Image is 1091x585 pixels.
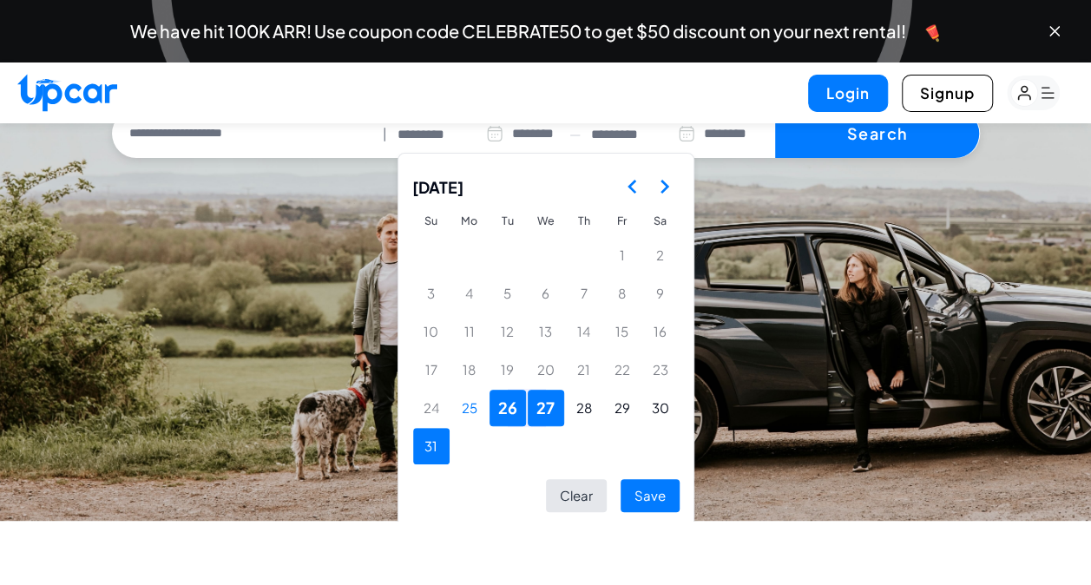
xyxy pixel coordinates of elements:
[490,275,526,312] button: Tuesday, August 5th, 2025
[413,428,450,464] button: Sunday, August 31st, 2025
[528,275,564,312] button: Wednesday, August 6th, 2025
[603,206,641,236] th: Friday
[528,313,564,350] button: Wednesday, August 13th, 2025
[489,206,527,236] th: Tuesday
[412,168,463,206] span: [DATE]
[617,171,648,202] button: Go to the Previous Month
[451,352,488,388] button: Monday, August 18th, 2025
[412,206,450,236] th: Sunday
[383,124,387,144] span: |
[641,206,680,236] th: Saturday
[604,313,641,350] button: Friday, August 15th, 2025
[17,74,117,111] img: Upcar Logo
[451,390,488,426] button: Today, Monday, August 25th, 2025
[642,313,679,350] button: Saturday, August 16th, 2025
[775,109,979,158] button: Search
[604,275,641,312] button: Friday, August 8th, 2025
[648,171,680,202] button: Go to the Next Month
[528,352,564,388] button: Wednesday, August 20th, 2025
[528,390,564,426] button: Wednesday, August 27th, 2025, selected
[413,352,450,388] button: Sunday, August 17th, 2025
[642,352,679,388] button: Saturday, August 23rd, 2025
[490,352,526,388] button: Tuesday, August 19th, 2025
[642,237,679,273] button: Saturday, August 2nd, 2025
[413,275,450,312] button: Sunday, August 3rd, 2025
[566,352,602,388] button: Thursday, August 21st, 2025
[451,275,488,312] button: Monday, August 4th, 2025
[621,479,680,513] button: Save
[604,352,641,388] button: Friday, August 22nd, 2025
[412,206,680,465] table: August 2025
[413,313,450,350] button: Sunday, August 10th, 2025
[902,75,993,112] button: Signup
[490,390,526,426] button: Tuesday, August 26th, 2025, selected
[565,206,603,236] th: Thursday
[604,390,641,426] button: Friday, August 29th, 2025
[566,390,602,426] button: Thursday, August 28th, 2025
[490,313,526,350] button: Tuesday, August 12th, 2025
[450,206,489,236] th: Monday
[569,124,581,144] span: —
[566,275,602,312] button: Thursday, August 7th, 2025
[808,75,888,112] button: Login
[413,390,450,426] button: Sunday, August 24th, 2025
[451,313,488,350] button: Monday, August 11th, 2025
[566,313,602,350] button: Thursday, August 14th, 2025
[604,237,641,273] button: Friday, August 1st, 2025
[642,275,679,312] button: Saturday, August 9th, 2025
[642,390,679,426] button: Saturday, August 30th, 2025
[1046,23,1063,40] button: Close banner
[130,23,906,40] span: We have hit 100K ARR! Use coupon code CELEBRATE50 to get $50 discount on your next rental!
[546,479,607,513] button: Clear
[527,206,565,236] th: Wednesday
